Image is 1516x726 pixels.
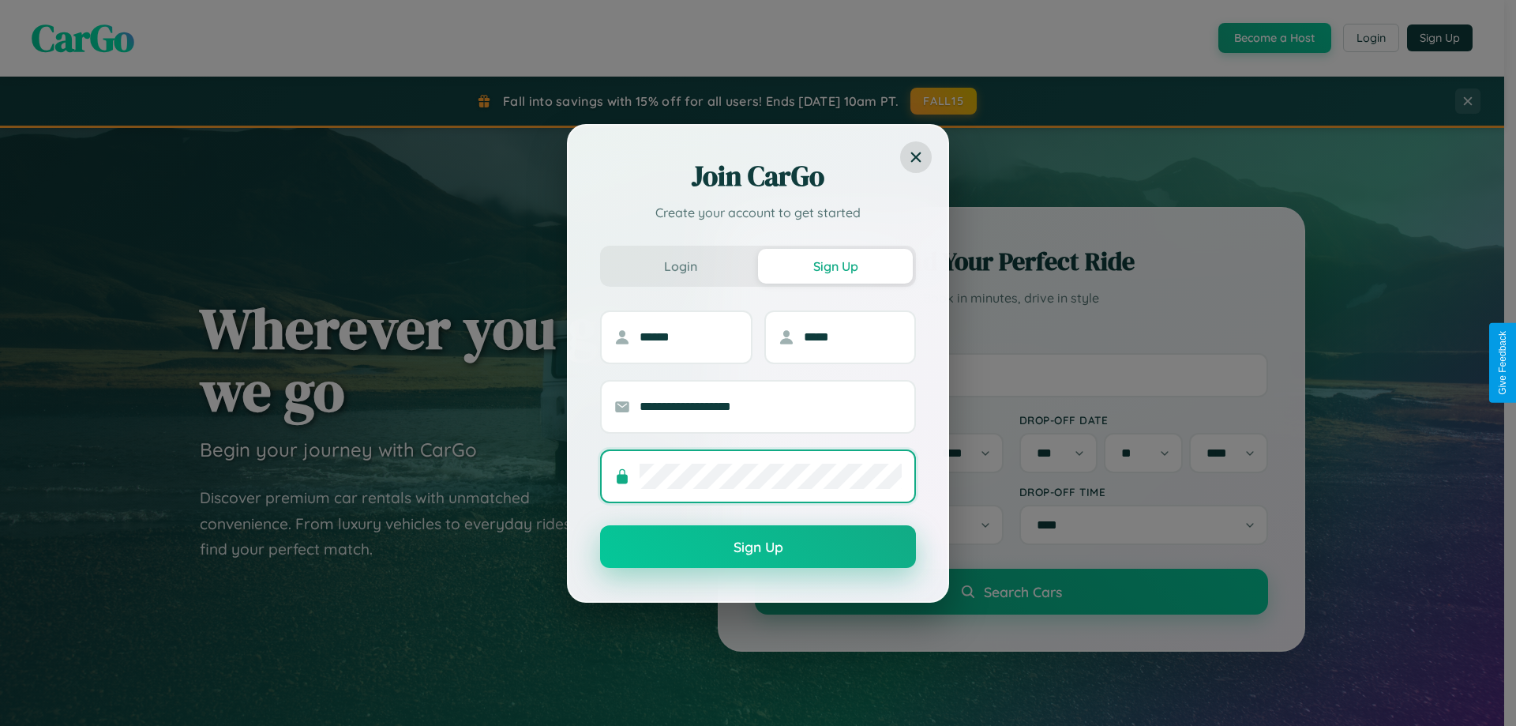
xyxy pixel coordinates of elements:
p: Create your account to get started [600,203,916,222]
h2: Join CarGo [600,157,916,195]
div: Give Feedback [1497,331,1508,395]
button: Sign Up [758,249,913,284]
button: Sign Up [600,525,916,568]
button: Login [603,249,758,284]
